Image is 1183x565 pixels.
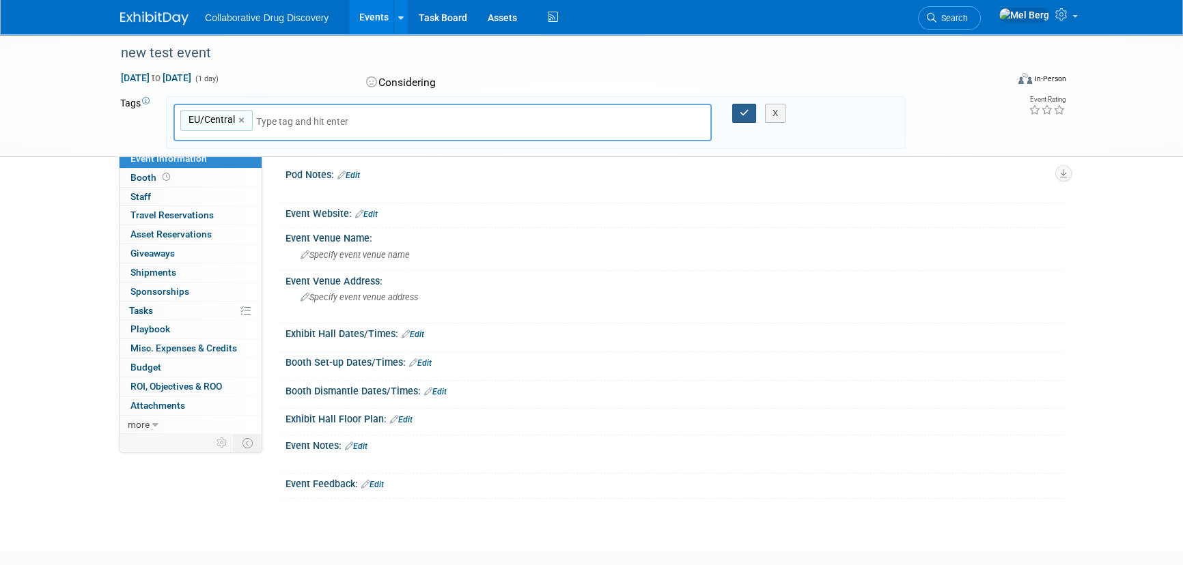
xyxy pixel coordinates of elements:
[362,71,664,95] div: Considering
[120,244,262,263] a: Giveaways
[345,441,367,451] a: Edit
[355,209,378,219] a: Edit
[361,480,384,489] a: Edit
[130,229,212,240] span: Asset Reservations
[130,381,222,392] span: ROI, Objectives & ROO
[256,115,447,128] input: Type tag and hit enter
[120,72,192,84] span: [DATE] [DATE]
[286,352,1063,370] div: Booth Set-up Dates/Times:
[120,225,262,244] a: Asset Reservations
[120,12,189,25] img: ExhibitDay
[150,72,163,83] span: to
[120,320,262,338] a: Playbook
[925,71,1066,91] div: Event Format
[409,358,432,368] a: Edit
[120,358,262,377] a: Budget
[186,113,235,126] span: EU/Central
[116,41,986,66] div: new test event
[130,267,176,278] span: Shipments
[130,191,151,202] span: Staff
[130,362,161,373] span: Budget
[194,74,219,83] span: (1 day)
[130,153,207,164] span: Event Information
[210,434,234,452] td: Personalize Event Tab Strip
[205,12,329,23] span: Collaborative Drug Discovery
[128,419,150,430] span: more
[120,282,262,301] a: Sponsorships
[286,203,1063,221] div: Event Website:
[234,434,262,452] td: Toggle Event Tabs
[390,415,413,424] a: Edit
[120,169,262,187] a: Booth
[402,330,424,339] a: Edit
[130,248,175,259] span: Giveaways
[238,113,247,128] a: ×
[120,339,262,358] a: Misc. Expenses & Credits
[286,435,1063,453] div: Event Notes:
[765,104,786,123] button: X
[120,206,262,224] a: Travel Reservations
[120,149,262,168] a: Event Information
[160,172,173,182] span: Booth not reserved yet
[301,250,410,260] span: Specify event venue name
[286,474,1063,491] div: Event Feedback:
[286,381,1063,399] div: Booth Dismantle Dates/Times:
[918,6,981,30] a: Search
[424,387,447,396] a: Edit
[936,13,968,23] span: Search
[301,292,418,302] span: Specify event venue address
[286,271,1063,288] div: Event Venue Address:
[130,343,237,353] span: Misc. Expenses & Credits
[120,396,262,415] a: Attachments
[130,209,214,220] span: Travel Reservations
[120,263,262,282] a: Shipments
[130,172,173,183] span: Booth
[1029,96,1066,103] div: Event Rating
[130,286,189,297] span: Sponsorships
[120,96,154,149] td: Tags
[130,323,170,334] span: Playbook
[129,305,153,316] span: Tasks
[120,416,262,434] a: more
[286,409,1063,426] div: Exhibit Hall Floor Plan:
[286,323,1063,341] div: Exhibit Hall Dates/Times:
[1018,73,1032,84] img: Format-Inperson.png
[1034,74,1066,84] div: In-Person
[130,400,185,411] span: Attachments
[286,228,1063,245] div: Event Venue Name:
[120,302,262,320] a: Tasks
[120,377,262,396] a: ROI, Objectives & ROO
[286,164,1063,182] div: Pod Notes:
[120,188,262,206] a: Staff
[999,8,1050,23] img: Mel Berg
[337,171,360,180] a: Edit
